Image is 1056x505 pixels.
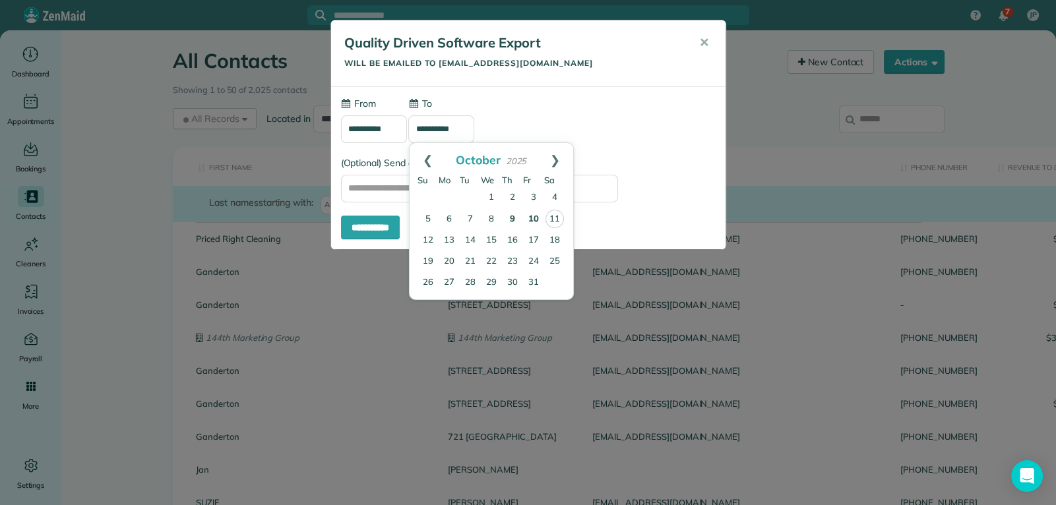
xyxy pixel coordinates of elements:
[418,251,439,272] a: 19
[439,230,460,251] a: 13
[439,251,460,272] a: 20
[502,175,512,185] span: Thursday
[523,272,544,293] a: 31
[456,152,501,167] span: October
[460,230,481,251] a: 14
[410,143,446,176] a: Prev
[1011,460,1043,492] div: Open Intercom Messenger
[523,175,531,185] span: Friday
[481,209,502,230] a: 8
[545,210,564,228] a: 11
[523,187,544,208] a: 3
[460,209,481,230] a: 7
[537,143,573,176] a: Next
[699,35,709,50] span: ✕
[418,175,428,185] span: Sunday
[460,175,470,185] span: Tuesday
[439,175,450,185] span: Monday
[506,156,527,166] span: 2025
[502,272,523,293] a: 30
[408,97,431,110] label: To
[523,251,544,272] a: 24
[481,230,502,251] a: 15
[481,272,502,293] a: 29
[460,251,481,272] a: 21
[418,230,439,251] a: 12
[502,209,523,230] a: 9
[481,251,502,272] a: 22
[502,230,523,251] a: 16
[502,251,523,272] a: 23
[544,175,555,185] span: Saturday
[344,34,681,52] h5: Quality Driven Software Export
[544,230,565,251] a: 18
[341,156,716,169] label: (Optional) Send a copy of this email to:
[523,209,544,230] a: 10
[544,251,565,272] a: 25
[418,272,439,293] a: 26
[418,209,439,230] a: 5
[439,272,460,293] a: 27
[502,187,523,208] a: 2
[341,97,376,110] label: From
[481,175,494,185] span: Wednesday
[544,187,565,208] a: 4
[439,209,460,230] a: 6
[344,59,681,67] h5: Will be emailed to [EMAIL_ADDRESS][DOMAIN_NAME]
[481,187,502,208] a: 1
[523,230,544,251] a: 17
[460,272,481,293] a: 28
